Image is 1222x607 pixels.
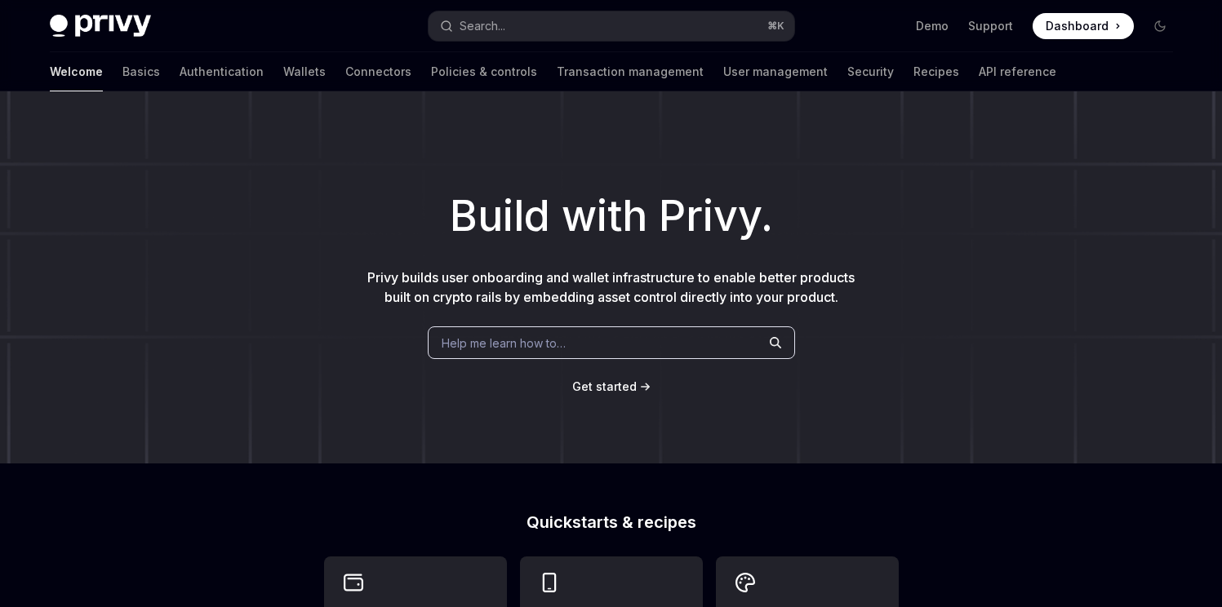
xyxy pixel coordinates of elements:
a: Dashboard [1033,13,1134,39]
a: API reference [979,52,1056,91]
h1: Build with Privy. [26,184,1196,248]
a: Support [968,18,1013,34]
span: Help me learn how to… [442,335,566,352]
a: Policies & controls [431,52,537,91]
a: Demo [916,18,949,34]
span: Privy builds user onboarding and wallet infrastructure to enable better products built on crypto ... [367,269,855,305]
span: ⌘ K [767,20,784,33]
a: Security [847,52,894,91]
a: Get started [572,379,637,395]
a: User management [723,52,828,91]
h2: Quickstarts & recipes [324,514,899,530]
button: Toggle dark mode [1147,13,1173,39]
a: Transaction management [557,52,704,91]
a: Basics [122,52,160,91]
img: dark logo [50,15,151,38]
a: Connectors [345,52,411,91]
a: Wallets [283,52,326,91]
button: Open search [429,11,794,41]
div: Search... [460,16,505,36]
a: Welcome [50,52,103,91]
a: Authentication [180,52,264,91]
a: Recipes [913,52,959,91]
span: Get started [572,379,637,393]
span: Dashboard [1046,18,1109,34]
